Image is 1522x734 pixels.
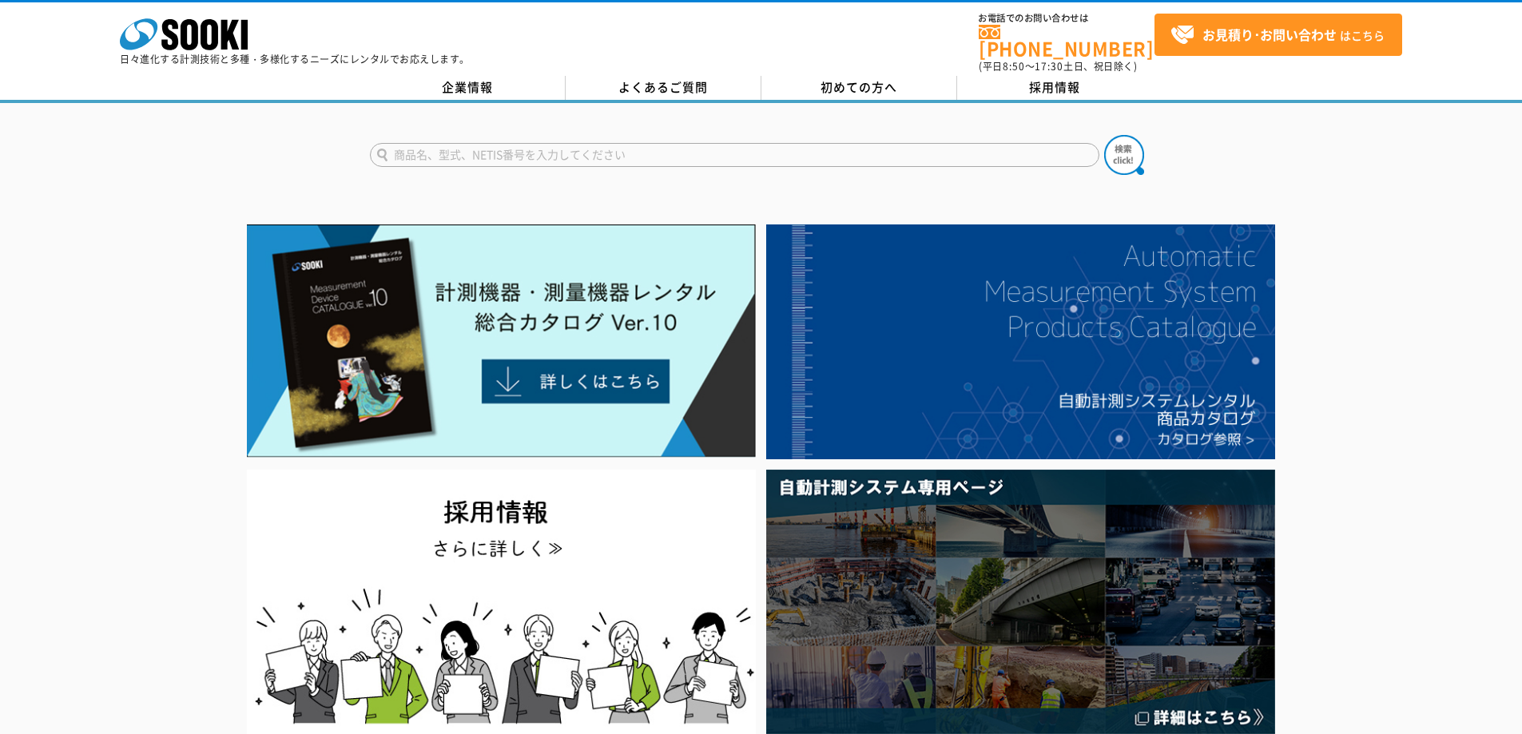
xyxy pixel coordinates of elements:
[566,76,761,100] a: よくあるご質問
[979,25,1154,58] a: [PHONE_NUMBER]
[1170,23,1385,47] span: はこちら
[1035,59,1063,73] span: 17:30
[957,76,1153,100] a: 採用情報
[761,76,957,100] a: 初めての方へ
[1154,14,1402,56] a: お見積り･お問い合わせはこちら
[979,14,1154,23] span: お電話でのお問い合わせは
[370,76,566,100] a: 企業情報
[979,59,1137,73] span: (平日 ～ 土日、祝日除く)
[766,224,1275,459] img: 自動計測システムカタログ
[1202,25,1337,44] strong: お見積り･お問い合わせ
[1003,59,1025,73] span: 8:50
[247,224,756,458] img: Catalog Ver10
[247,470,756,734] img: SOOKI recruit
[120,54,470,64] p: 日々進化する計測技術と多種・多様化するニーズにレンタルでお応えします。
[370,143,1099,167] input: 商品名、型式、NETIS番号を入力してください
[1104,135,1144,175] img: btn_search.png
[766,470,1275,734] img: 自動計測システム専用ページ
[821,78,897,96] span: 初めての方へ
